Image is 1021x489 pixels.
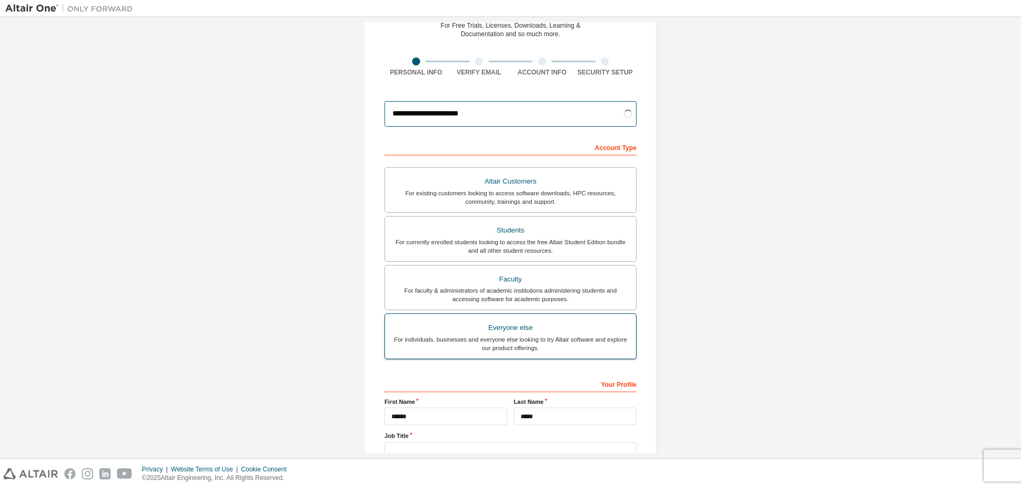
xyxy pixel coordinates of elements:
[448,68,511,77] div: Verify Email
[441,21,581,38] div: For Free Trials, Licenses, Downloads, Learning & Documentation and so much more.
[514,397,637,406] label: Last Name
[82,468,93,479] img: instagram.svg
[384,375,637,392] div: Your Profile
[574,68,637,77] div: Security Setup
[384,68,448,77] div: Personal Info
[391,189,630,206] div: For existing customers looking to access software downloads, HPC resources, community, trainings ...
[510,68,574,77] div: Account Info
[391,223,630,238] div: Students
[241,465,292,474] div: Cookie Consent
[99,468,111,479] img: linkedin.svg
[384,397,507,406] label: First Name
[391,174,630,189] div: Altair Customers
[391,238,630,255] div: For currently enrolled students looking to access the free Altair Student Edition bundle and all ...
[391,320,630,335] div: Everyone else
[384,432,637,440] label: Job Title
[171,465,241,474] div: Website Terms of Use
[142,474,293,483] p: © 2025 Altair Engineering, Inc. All Rights Reserved.
[64,468,76,479] img: facebook.svg
[391,272,630,287] div: Faculty
[384,138,637,155] div: Account Type
[142,465,171,474] div: Privacy
[391,335,630,352] div: For individuals, businesses and everyone else looking to try Altair software and explore our prod...
[391,286,630,303] div: For faculty & administrators of academic institutions administering students and accessing softwa...
[3,468,58,479] img: altair_logo.svg
[117,468,132,479] img: youtube.svg
[5,3,138,14] img: Altair One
